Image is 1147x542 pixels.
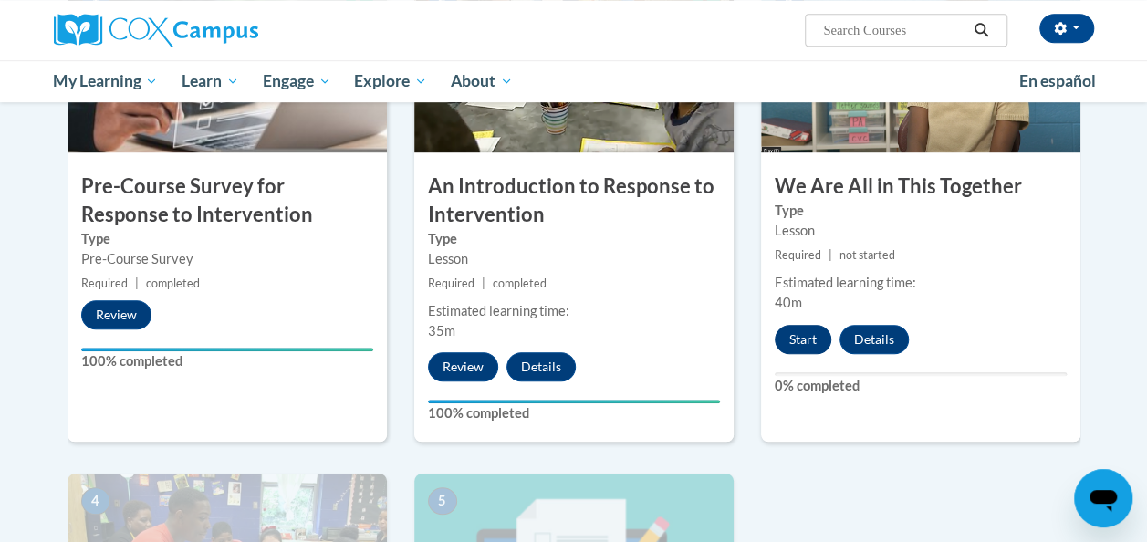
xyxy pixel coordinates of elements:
[775,376,1067,396] label: 0% completed
[428,487,457,515] span: 5
[428,352,498,381] button: Review
[81,487,110,515] span: 4
[821,19,967,41] input: Search Courses
[493,276,547,290] span: completed
[775,325,831,354] button: Start
[54,14,382,47] a: Cox Campus
[170,60,251,102] a: Learn
[68,172,387,229] h3: Pre-Course Survey for Response to Intervention
[775,273,1067,293] div: Estimated learning time:
[428,301,720,321] div: Estimated learning time:
[428,229,720,249] label: Type
[81,351,373,371] label: 100% completed
[506,352,576,381] button: Details
[54,14,258,47] img: Cox Campus
[1039,14,1094,43] button: Account Settings
[829,248,832,262] span: |
[81,229,373,249] label: Type
[839,325,909,354] button: Details
[81,249,373,269] div: Pre-Course Survey
[182,70,239,92] span: Learn
[428,400,720,403] div: Your progress
[146,276,200,290] span: completed
[81,276,128,290] span: Required
[251,60,343,102] a: Engage
[967,19,995,41] button: Search
[342,60,439,102] a: Explore
[263,70,331,92] span: Engage
[775,201,1067,221] label: Type
[761,172,1080,201] h3: We Are All in This Together
[428,403,720,423] label: 100% completed
[482,276,485,290] span: |
[439,60,525,102] a: About
[428,249,720,269] div: Lesson
[354,70,427,92] span: Explore
[135,276,139,290] span: |
[1074,469,1132,527] iframe: Button to launch messaging window
[1007,62,1108,100] a: En español
[81,300,151,329] button: Review
[40,60,1108,102] div: Main menu
[428,323,455,339] span: 35m
[53,70,158,92] span: My Learning
[775,295,802,310] span: 40m
[81,348,373,351] div: Your progress
[839,248,895,262] span: not started
[428,276,474,290] span: Required
[775,248,821,262] span: Required
[42,60,171,102] a: My Learning
[775,221,1067,241] div: Lesson
[414,172,734,229] h3: An Introduction to Response to Intervention
[451,70,513,92] span: About
[1019,71,1096,90] span: En español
